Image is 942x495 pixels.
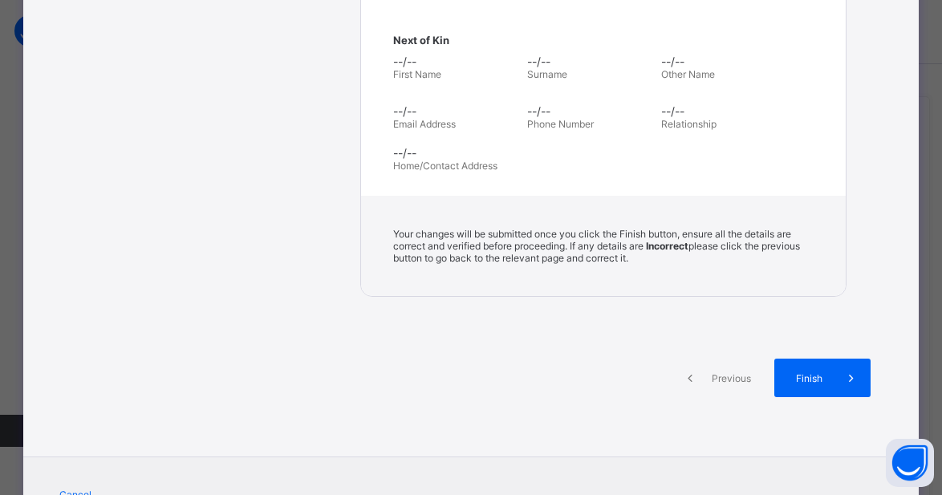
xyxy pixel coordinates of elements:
[393,118,456,130] span: Email Address
[527,118,594,130] span: Phone Number
[527,68,567,80] span: Surname
[527,55,653,68] span: --/--
[661,104,787,118] span: --/--
[393,55,519,68] span: --/--
[786,372,832,384] span: Finish
[393,228,800,264] span: Your changes will be submitted once you click the Finish button, ensure all the details are corre...
[393,146,813,160] span: --/--
[393,160,497,172] span: Home/Contact Address
[527,104,653,118] span: --/--
[661,118,717,130] span: Relationship
[393,34,813,47] span: Next of Kin
[393,68,441,80] span: First Name
[886,439,934,487] button: Open asap
[646,240,688,252] b: Incorrect
[393,104,519,118] span: --/--
[661,68,715,80] span: Other Name
[709,372,753,384] span: Previous
[661,55,787,68] span: --/--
